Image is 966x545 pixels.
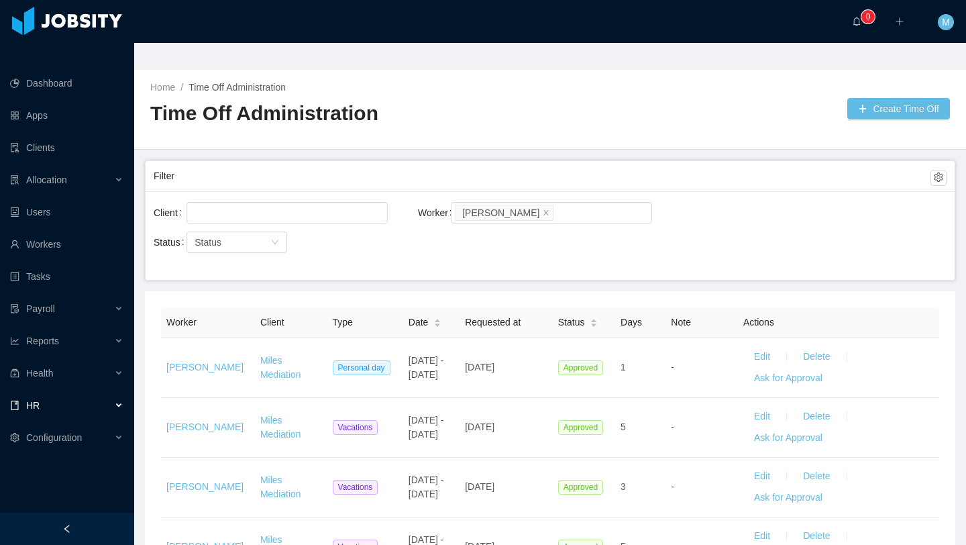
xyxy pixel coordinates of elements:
span: Configuration [26,432,82,443]
span: [DATE] [465,362,494,373]
span: Worker [166,317,197,328]
span: Vacations [333,480,378,495]
div: [PERSON_NAME] [462,205,539,220]
span: - [671,422,674,432]
i: icon: file-protect [10,304,19,313]
span: Reports [26,336,59,346]
span: [DATE] [465,481,494,492]
i: icon: close [543,209,549,217]
button: Delete [792,466,841,487]
a: icon: userWorkers [10,231,123,258]
span: Health [26,368,53,379]
a: icon: pie-chartDashboard [10,70,123,97]
span: 1 [621,362,626,373]
i: icon: caret-up [590,317,598,321]
span: 3 [621,481,626,492]
i: icon: solution [10,175,19,185]
a: [PERSON_NAME] [166,422,244,432]
span: 5 [621,422,626,432]
a: Miles Mediation [260,475,301,499]
i: icon: caret-down [434,322,441,326]
input: Client [191,205,198,221]
button: icon: plusCreate Time Off [847,98,950,119]
button: Ask for Approval [743,487,833,509]
span: / [180,82,183,93]
i: icon: caret-up [434,317,441,321]
h2: Time Off Administration [150,100,550,128]
label: Client [154,207,187,218]
a: icon: robotUsers [10,199,123,226]
span: Type [333,317,353,328]
button: Edit [743,406,781,428]
a: Home [150,82,175,93]
span: Personal day [333,360,390,375]
span: Status [195,237,221,248]
span: - [671,481,674,492]
a: Miles Mediation [260,355,301,380]
span: Approved [558,360,603,375]
div: Filter [154,164,930,189]
i: icon: left [62,524,72,534]
i: icon: setting [10,433,19,442]
i: icon: book [10,401,19,410]
span: Requested at [465,317,521,328]
span: M [942,14,950,30]
span: Client [260,317,284,328]
a: icon: profileTasks [10,263,123,290]
span: HR [26,400,40,411]
button: Delete [792,346,841,368]
span: Payroll [26,303,55,314]
a: icon: appstoreApps [10,102,123,129]
span: Days [621,317,642,328]
label: Status [154,237,190,248]
span: [DATE] - [DATE] [409,475,444,499]
span: Allocation [26,175,67,185]
button: Ask for Approval [743,368,833,389]
span: Status [558,315,585,330]
span: - [671,362,674,373]
span: Note [671,317,691,328]
div: Sort [433,317,441,326]
button: Delete [792,406,841,428]
a: [PERSON_NAME] [166,481,244,492]
span: Vacations [333,420,378,435]
a: icon: auditClients [10,134,123,161]
span: [DATE] - [DATE] [409,415,444,440]
span: [DATE] - [DATE] [409,355,444,380]
i: icon: down [271,238,279,248]
li: Pedro Bennesby [455,205,553,221]
i: icon: line-chart [10,336,19,346]
div: Sort [590,317,598,326]
a: Miles Mediation [260,415,301,440]
span: Approved [558,480,603,495]
span: [DATE] [465,422,494,432]
button: Edit [743,346,781,368]
button: Edit [743,466,781,487]
input: Worker [556,205,563,221]
label: Worker [418,207,458,218]
a: [PERSON_NAME] [166,362,244,373]
button: Ask for Approval [743,428,833,449]
a: Time Off Administration [189,82,286,93]
span: Actions [743,317,774,328]
span: Date [409,315,429,330]
i: icon: medicine-box [10,368,19,378]
span: Approved [558,420,603,435]
button: icon: setting [930,170,947,186]
i: icon: caret-down [590,322,598,326]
